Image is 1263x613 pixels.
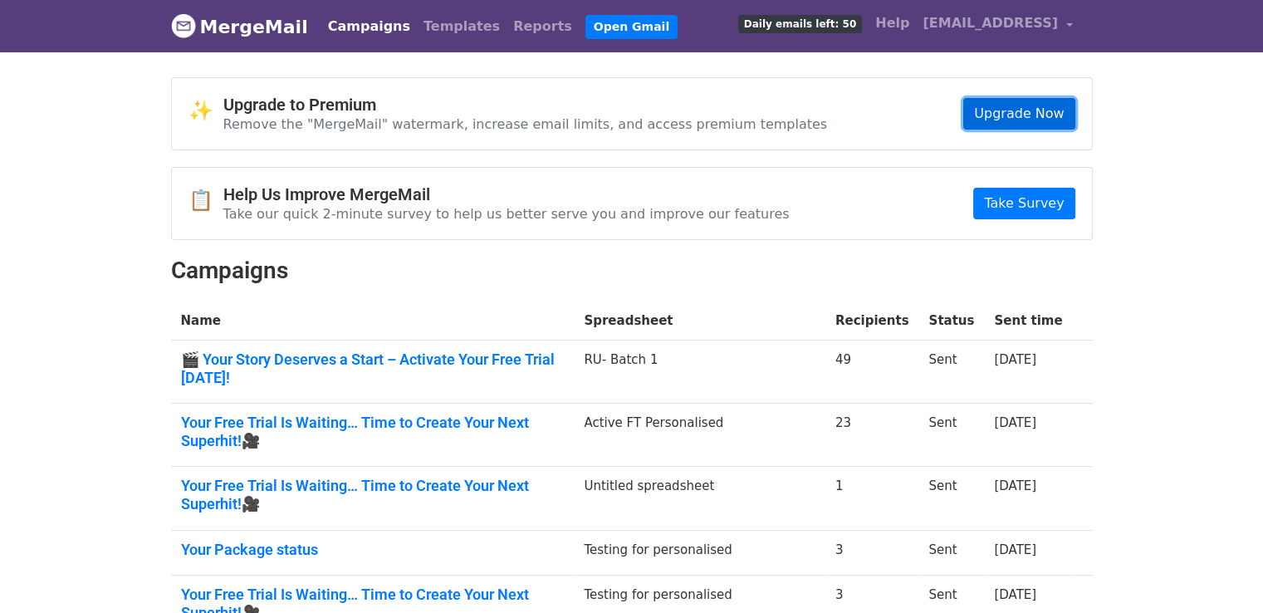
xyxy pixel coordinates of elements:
[994,352,1036,367] a: [DATE]
[223,115,828,133] p: Remove the "MergeMail" watermark, increase email limits, and access premium templates
[1180,533,1263,613] iframe: Chat Widget
[738,15,862,33] span: Daily emails left: 50
[732,7,869,40] a: Daily emails left: 50
[918,530,984,576] td: Sent
[585,15,678,39] a: Open Gmail
[825,341,919,404] td: 49
[171,302,575,341] th: Name
[223,205,790,223] p: Take our quick 2-minute survey to help us better serve you and improve our features
[171,13,196,38] img: MergeMail logo
[574,530,825,576] td: Testing for personalised
[188,99,223,123] span: ✨
[181,477,565,512] a: Your Free Trial Is Waiting… Time to Create Your Next Superhit!🎥
[923,13,1058,33] span: [EMAIL_ADDRESS]
[825,467,919,530] td: 1
[825,302,919,341] th: Recipients
[574,404,825,467] td: Active FT Personalised
[574,302,825,341] th: Spreadsheet
[984,302,1072,341] th: Sent time
[869,7,916,40] a: Help
[188,189,223,213] span: 📋
[973,188,1075,219] a: Take Survey
[171,257,1093,285] h2: Campaigns
[994,542,1036,557] a: [DATE]
[918,341,984,404] td: Sent
[994,478,1036,493] a: [DATE]
[321,10,417,43] a: Campaigns
[417,10,507,43] a: Templates
[181,351,565,386] a: 🎬 Your Story Deserves a Start – Activate Your Free Trial [DATE]!
[918,302,984,341] th: Status
[918,467,984,530] td: Sent
[825,404,919,467] td: 23
[994,587,1036,602] a: [DATE]
[223,184,790,204] h4: Help Us Improve MergeMail
[825,530,919,576] td: 3
[223,95,828,115] h4: Upgrade to Premium
[963,98,1075,130] a: Upgrade Now
[574,341,825,404] td: RU- Batch 1
[574,467,825,530] td: Untitled spreadsheet
[181,541,565,559] a: Your Package status
[916,7,1079,46] a: [EMAIL_ADDRESS]
[507,10,579,43] a: Reports
[181,414,565,449] a: Your Free Trial Is Waiting… Time to Create Your Next Superhit!🎥
[918,404,984,467] td: Sent
[171,9,308,44] a: MergeMail
[994,415,1036,430] a: [DATE]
